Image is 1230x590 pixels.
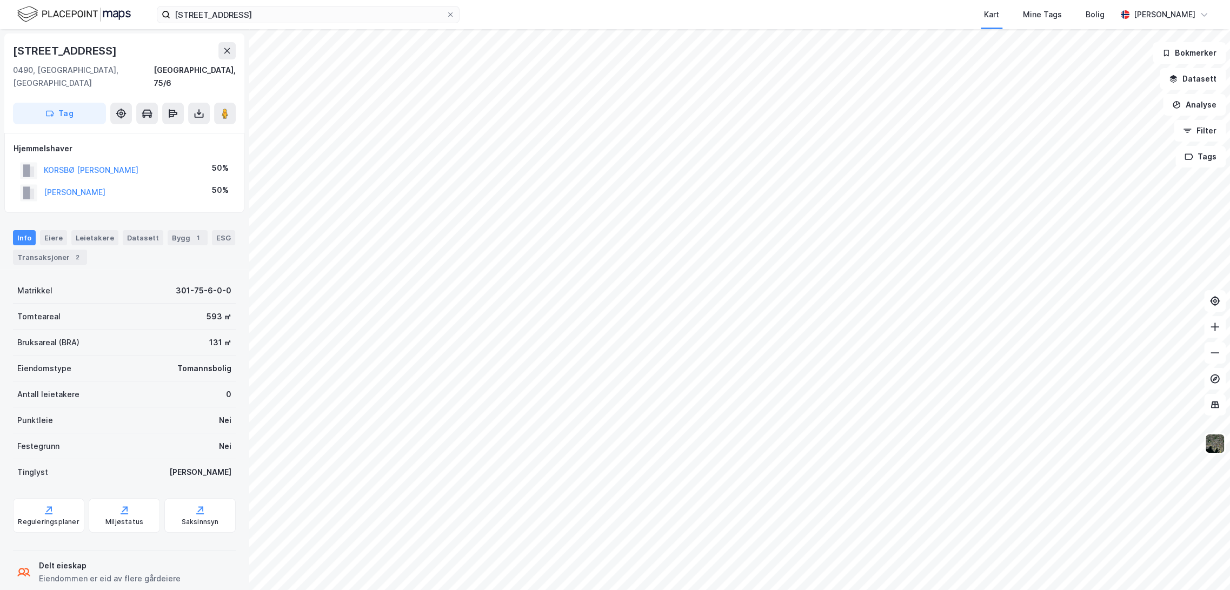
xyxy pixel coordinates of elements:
div: Miljøstatus [105,518,143,526]
div: Reguleringsplaner [18,518,79,526]
div: Hjemmelshaver [14,142,235,155]
div: Transaksjoner [13,250,87,265]
div: 301-75-6-0-0 [176,284,231,297]
div: Nei [219,414,231,427]
div: Punktleie [17,414,53,427]
div: Tomannsbolig [177,362,231,375]
div: Kontrollprogram for chat [1176,538,1230,590]
div: 0490, [GEOGRAPHIC_DATA], [GEOGRAPHIC_DATA] [13,64,154,90]
button: Tag [13,103,106,124]
div: Eiendommen er eid av flere gårdeiere [39,572,181,585]
div: Eiendomstype [17,362,71,375]
button: Filter [1174,120,1226,142]
div: [PERSON_NAME] [169,466,231,479]
div: Leietakere [71,230,118,245]
div: Info [13,230,36,245]
button: Analyse [1163,94,1226,116]
button: Datasett [1160,68,1226,90]
div: Bruksareal (BRA) [17,336,79,349]
img: 9k= [1205,433,1225,454]
div: 593 ㎡ [207,310,231,323]
iframe: Chat Widget [1176,538,1230,590]
div: Antall leietakere [17,388,79,401]
div: Eiere [40,230,67,245]
div: Saksinnsyn [182,518,219,526]
div: 131 ㎡ [209,336,231,349]
div: ESG [212,230,235,245]
div: 1 [192,232,203,243]
button: Bokmerker [1153,42,1226,64]
div: Tinglyst [17,466,48,479]
div: Matrikkel [17,284,52,297]
div: [GEOGRAPHIC_DATA], 75/6 [154,64,236,90]
div: Bygg [168,230,208,245]
div: Bolig [1086,8,1105,21]
div: [PERSON_NAME] [1134,8,1195,21]
div: Festegrunn [17,440,59,453]
div: [STREET_ADDRESS] [13,42,119,59]
div: Tomteareal [17,310,61,323]
div: Datasett [123,230,163,245]
div: Delt eieskap [39,559,181,572]
input: Søk på adresse, matrikkel, gårdeiere, leietakere eller personer [170,6,446,23]
div: Mine Tags [1023,8,1062,21]
div: Nei [219,440,231,453]
div: 0 [226,388,231,401]
div: Kart [984,8,999,21]
img: logo.f888ab2527a4732fd821a326f86c7f29.svg [17,5,131,24]
div: 50% [212,184,229,197]
div: 50% [212,162,229,175]
button: Tags [1175,146,1226,167]
div: 2 [72,252,83,263]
